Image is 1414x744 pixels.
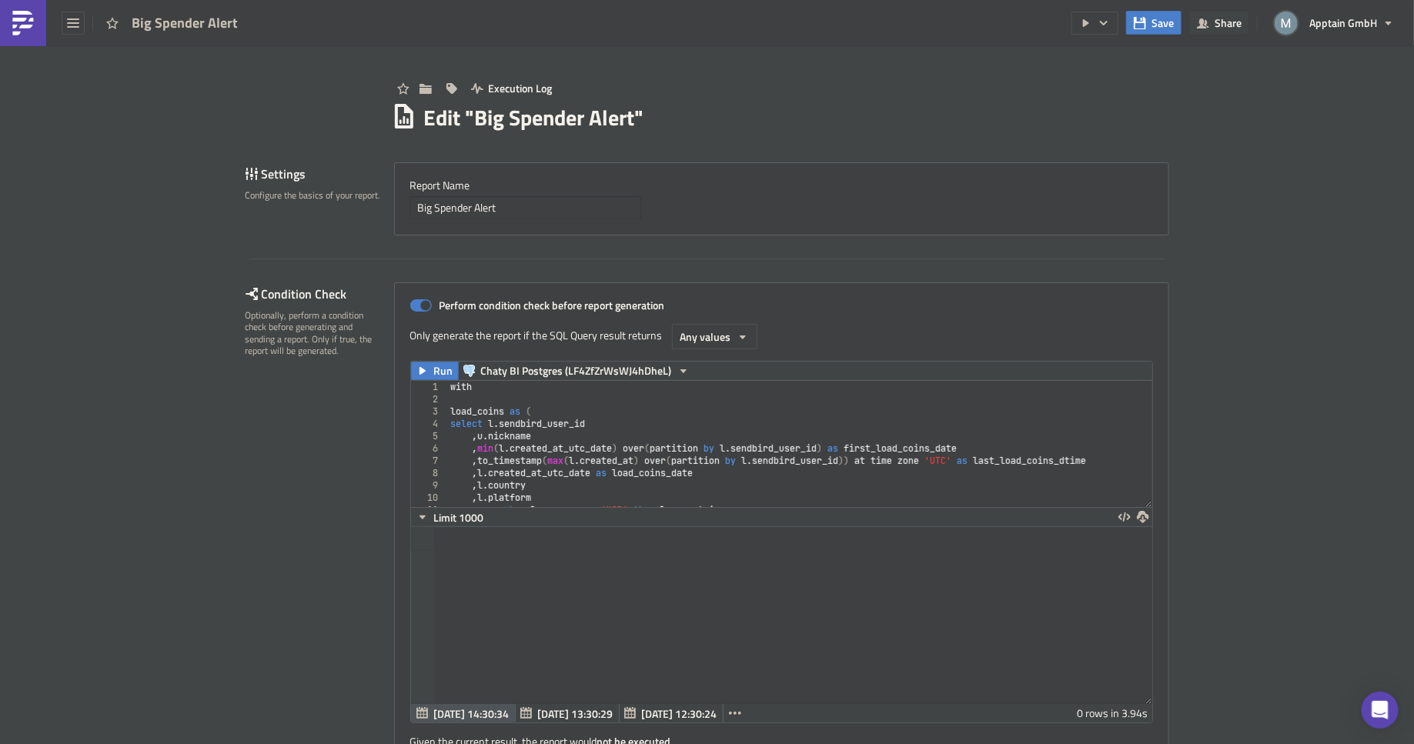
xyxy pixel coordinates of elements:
span: Save [1152,15,1174,31]
div: 2 [411,393,448,405]
button: Share [1189,11,1249,35]
div: 8 [411,467,448,479]
p: This table shows big spenders depending on the limit reached: [6,23,735,35]
div: 3 [411,405,448,418]
span: Any values [680,329,731,345]
span: Execution Log [489,80,553,96]
div: Settings [246,162,394,185]
span: Chaty BI Postgres (LF4ZfZrWsWJ4hDheL) [481,362,672,380]
p: - 3 if at least 2,000 USD [DATE] [6,57,735,69]
div: 9 [411,479,448,492]
div: 11 [411,504,448,516]
div: 0 rows in 3.94s [1078,704,1148,722]
label: Report Nam﻿e [410,178,1153,192]
p: - 14 if at least 10,000 USD [DATE] [6,91,735,103]
button: Apptain GmbH [1265,6,1402,40]
button: [DATE] 13:30:29 [515,704,620,722]
button: Execution Log [463,76,560,100]
span: Big Spender Alert [132,14,239,32]
div: 7 [411,455,448,467]
p: - 1 if at least 700 USD [DATE] [6,40,735,52]
a: link [95,108,112,120]
button: [DATE] 14:30:34 [411,704,516,722]
p: - 7 if at least 3,000 USD [DATE] [6,74,735,86]
span: [DATE] 12:30:24 [642,706,717,722]
button: Chaty BI Postgres (LF4ZfZrWsWJ4hDheL) [458,362,695,380]
h1: Edit " Big Spender Alert " [424,104,644,132]
span: Share [1215,15,1242,31]
span: [DATE] 14:30:34 [434,706,510,722]
button: [DATE] 12:30:24 [619,704,724,722]
button: Save [1126,11,1182,35]
p: Here's the Tableau of the report. [6,108,735,120]
div: 1 [411,381,448,393]
button: Any values [672,324,757,349]
div: 10 [411,492,448,504]
span: [DATE] 13:30:29 [538,706,613,722]
img: PushMetrics [11,11,35,35]
div: 4 [411,418,448,430]
strong: Perform condition check before report generation [440,297,665,313]
p: Big Spender Alert [6,6,735,18]
button: Limit 1000 [411,508,490,526]
div: Configure the basics of your report. [246,189,384,201]
span: Run [434,362,453,380]
div: 5 [411,430,448,442]
div: Condition Check [246,282,394,305]
body: Rich Text Area. Press ALT-0 for help. [6,6,735,120]
div: 6 [411,442,448,455]
div: Optionally, perform a condition check before generating and sending a report. Only if true, the r... [246,309,384,357]
div: Open Intercom Messenger [1362,692,1399,729]
span: Limit 1000 [434,509,484,525]
span: Apptain GmbH [1309,15,1377,31]
label: Only generate the report if the SQL Query result returns [410,324,664,347]
button: Run [411,362,459,380]
img: Avatar [1273,10,1299,36]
